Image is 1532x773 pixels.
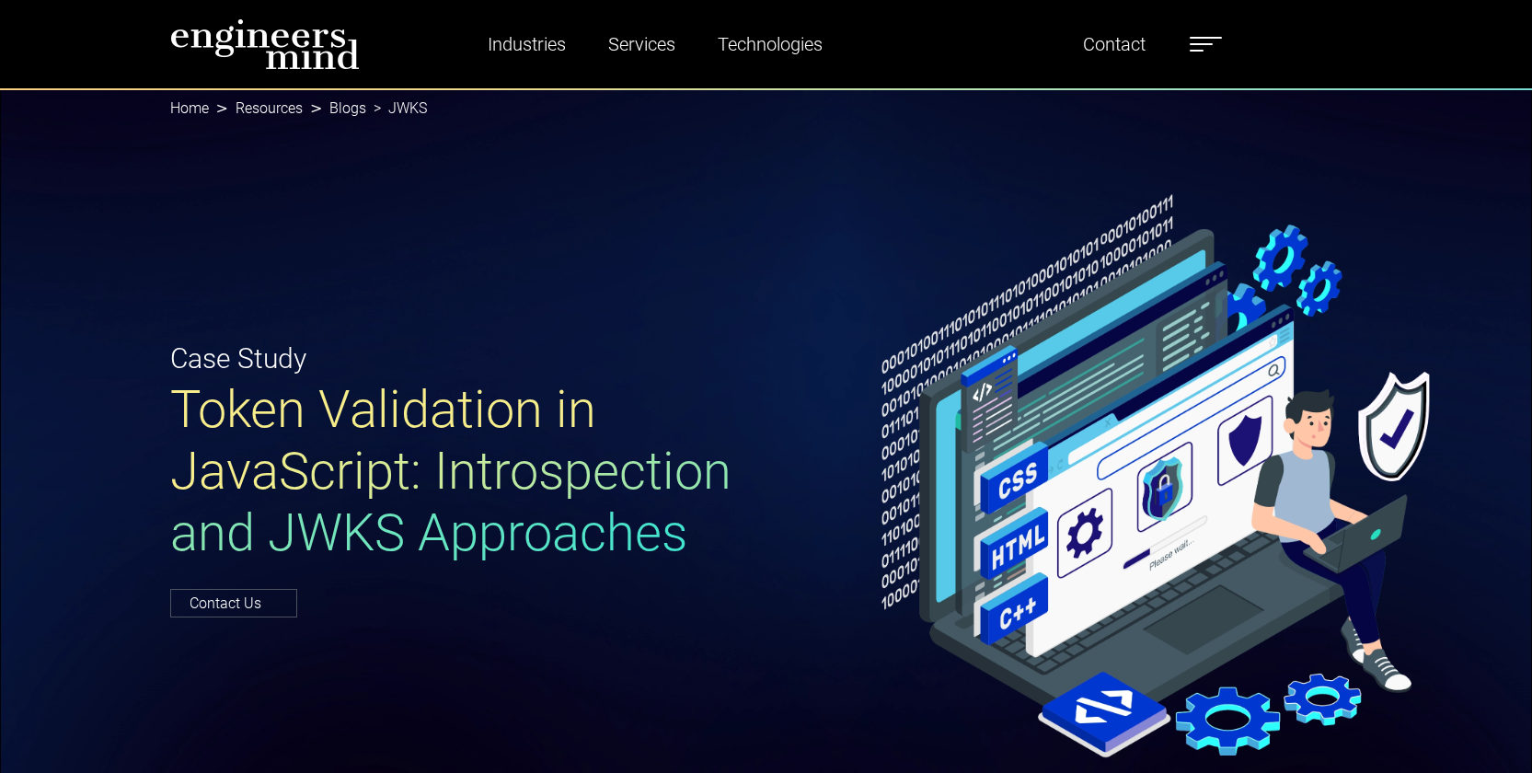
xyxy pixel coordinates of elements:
[1076,23,1153,65] a: Contact
[710,23,830,65] a: Technologies
[170,88,1363,129] nav: breadcrumb
[170,99,209,117] a: Home
[170,379,731,563] span: Token Validation in JavaScript: Introspection and JWKS Approaches
[329,99,366,117] a: Blogs
[601,23,683,65] a: Services
[170,338,755,379] p: Case Study
[170,18,360,70] img: logo
[480,23,573,65] a: Industries
[236,99,303,117] a: Resources
[170,589,297,617] a: Contact Us
[366,98,427,120] li: JWKS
